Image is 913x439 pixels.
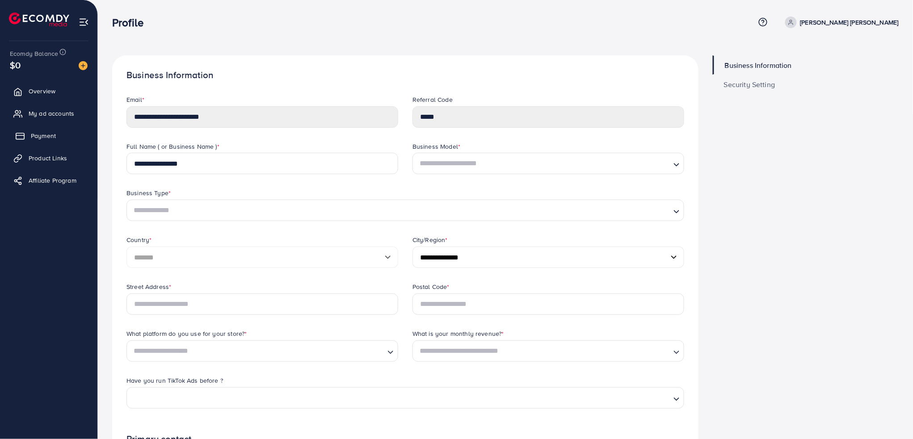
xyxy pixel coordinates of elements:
span: Security Setting [724,81,775,88]
span: $0 [10,59,21,71]
label: Business Type [126,188,171,197]
a: Product Links [7,149,91,167]
label: Have you run TikTok Ads before ? [126,376,223,385]
a: Overview [7,82,91,100]
div: Search for option [412,340,684,362]
label: Full Name ( or Business Name ) [126,142,219,151]
h1: Business Information [126,70,684,81]
label: Street Address [126,282,171,291]
a: My ad accounts [7,105,91,122]
span: Product Links [29,154,67,163]
img: image [79,61,88,70]
div: Search for option [126,340,398,362]
a: Affiliate Program [7,171,91,189]
iframe: Chat [875,399,906,432]
input: Search for option [130,202,670,219]
label: Email [126,95,144,104]
span: Business Information [725,62,792,69]
label: City/Region [412,235,448,244]
img: menu [79,17,89,27]
label: Country [126,235,151,244]
div: Search for option [412,153,684,174]
div: Search for option [126,200,684,221]
span: My ad accounts [29,109,74,118]
label: Postal Code [412,282,450,291]
input: Search for option [130,343,384,359]
label: Referral Code [412,95,453,104]
p: [PERSON_NAME] [PERSON_NAME] [800,17,899,28]
label: What platform do you use for your store? [126,329,247,338]
h3: Profile [112,16,151,29]
span: Overview [29,87,55,96]
span: Ecomdy Balance [10,49,58,58]
input: Search for option [136,389,670,406]
input: Search for option [417,343,670,359]
label: What is your monthly revenue? [412,329,504,338]
a: [PERSON_NAME] [PERSON_NAME] [782,17,899,28]
label: Business Model [412,142,460,151]
span: Payment [31,131,56,140]
img: logo [9,13,69,26]
span: Affiliate Program [29,176,76,185]
div: Search for option [126,387,684,409]
input: Search for option [417,155,670,172]
a: Payment [7,127,91,145]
